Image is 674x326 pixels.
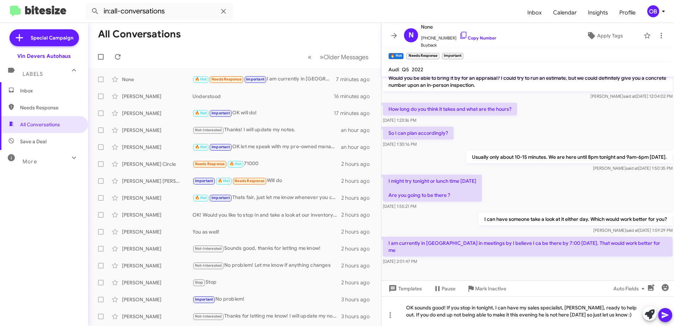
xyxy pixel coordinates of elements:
[388,53,404,59] small: 🔥 Hot
[409,30,414,41] span: N
[613,282,647,295] span: Auto Fields
[626,228,638,233] span: said at
[475,282,506,295] span: Mark Inactive
[195,179,213,183] span: Important
[383,127,454,139] p: So I can plan accordingly?
[229,162,241,166] span: 🔥 Hot
[192,278,341,286] div: Stop
[195,77,207,81] span: 🔥 Hot
[428,282,461,295] button: Pause
[341,313,375,320] div: 3 hours ago
[234,179,264,183] span: Needs Response
[122,93,192,100] div: [PERSON_NAME]
[383,141,417,147] span: [DATE] 1:30:16 PM
[593,165,673,171] span: [PERSON_NAME] [DATE] 1:50:35 PM
[195,263,222,268] span: Not-Interested
[383,204,416,209] span: [DATE] 1:55:21 PM
[304,50,373,64] nav: Page navigation example
[122,144,192,151] div: [PERSON_NAME]
[218,179,230,183] span: 🔥 Hot
[461,282,512,295] button: Mark Inactive
[122,161,192,168] div: [PERSON_NAME] Circle
[590,93,673,99] span: [PERSON_NAME] [DATE] 12:04:02 PM
[122,76,192,83] div: None
[192,109,334,117] div: OK will do!
[195,280,203,285] span: Stop
[341,161,375,168] div: 2 hours ago
[626,165,638,171] span: said at
[192,143,341,151] div: OK let me speak with my pre-owned manager, I will let you know
[122,127,192,134] div: [PERSON_NAME]
[406,53,439,59] small: Needs Response
[341,177,375,185] div: 2 hours ago
[341,228,375,235] div: 2 hours ago
[341,144,375,151] div: an hour ago
[341,296,375,303] div: 3 hours ago
[479,213,673,225] p: I can have someone take a look at it either day. Which would work better for you?
[320,53,324,61] span: »
[246,77,264,81] span: Important
[647,5,659,17] div: OB
[122,262,192,269] div: [PERSON_NAME]
[122,211,192,218] div: [PERSON_NAME]
[122,245,192,252] div: [PERSON_NAME]
[85,3,233,20] input: Search
[20,138,47,145] span: Save a Deal
[641,5,666,17] button: OB
[195,162,225,166] span: Needs Response
[20,87,80,94] span: Inbox
[383,259,417,264] span: [DATE] 2:01:47 PM
[192,211,341,218] div: OK! Would you like to stop in and take a look at our inventory? We have both new and pre-owned ri...
[336,76,375,83] div: 7 minutes ago
[192,261,341,270] div: No problem! Let me know if anything changes
[387,282,422,295] span: Templates
[195,314,222,319] span: Not-Interested
[192,312,341,320] div: Thanks for letting me know! I will update my notes.
[341,194,375,201] div: 2 hours ago
[122,194,192,201] div: [PERSON_NAME]
[122,110,192,117] div: [PERSON_NAME]
[122,228,192,235] div: [PERSON_NAME]
[20,121,60,128] span: All Conversations
[98,29,181,40] h1: All Conversations
[122,177,192,185] div: [PERSON_NAME] [PERSON_NAME]
[334,110,375,117] div: 17 minutes ago
[522,2,547,23] a: Inbox
[593,228,673,233] span: [PERSON_NAME] [DATE] 1:59:29 PM
[623,93,636,99] span: said at
[212,111,230,115] span: Important
[459,35,496,41] a: Copy Number
[341,279,375,286] div: 2 hours ago
[17,53,71,60] div: Vin Devers Autohaus
[23,71,43,77] span: Labels
[308,53,312,61] span: «
[10,29,79,46] a: Special Campaign
[195,246,222,251] span: Not-Interested
[388,66,399,73] span: Audi
[122,313,192,320] div: [PERSON_NAME]
[597,29,623,42] span: Apply Tags
[195,195,207,200] span: 🔥 Hot
[195,111,207,115] span: 🔥 Hot
[383,237,673,256] p: I am currently in [GEOGRAPHIC_DATA] in meetings by I believe I ca be there by 7:00 [DATE]. That w...
[195,145,207,149] span: 🔥 Hot
[383,175,482,201] p: I might try tonight or lunch time [DATE] Are you going to be there ?
[20,104,80,111] span: Needs Response
[608,282,653,295] button: Auto Fields
[381,296,674,326] div: OK sounds good! If you stop in tonight, I can have my sales specialist, [PERSON_NAME], ready to h...
[341,245,375,252] div: 2 hours ago
[122,279,192,286] div: [PERSON_NAME]
[192,160,341,168] div: 71000
[421,23,496,31] span: None
[192,295,341,303] div: No problem!
[195,297,213,302] span: Important
[442,53,463,59] small: Important
[192,177,341,185] div: Will do
[195,128,222,132] span: Not-Interested
[421,42,496,49] span: Buyback
[421,31,496,42] span: [PHONE_NUMBER]
[547,2,582,23] a: Calendar
[569,29,640,42] button: Apply Tags
[212,145,230,149] span: Important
